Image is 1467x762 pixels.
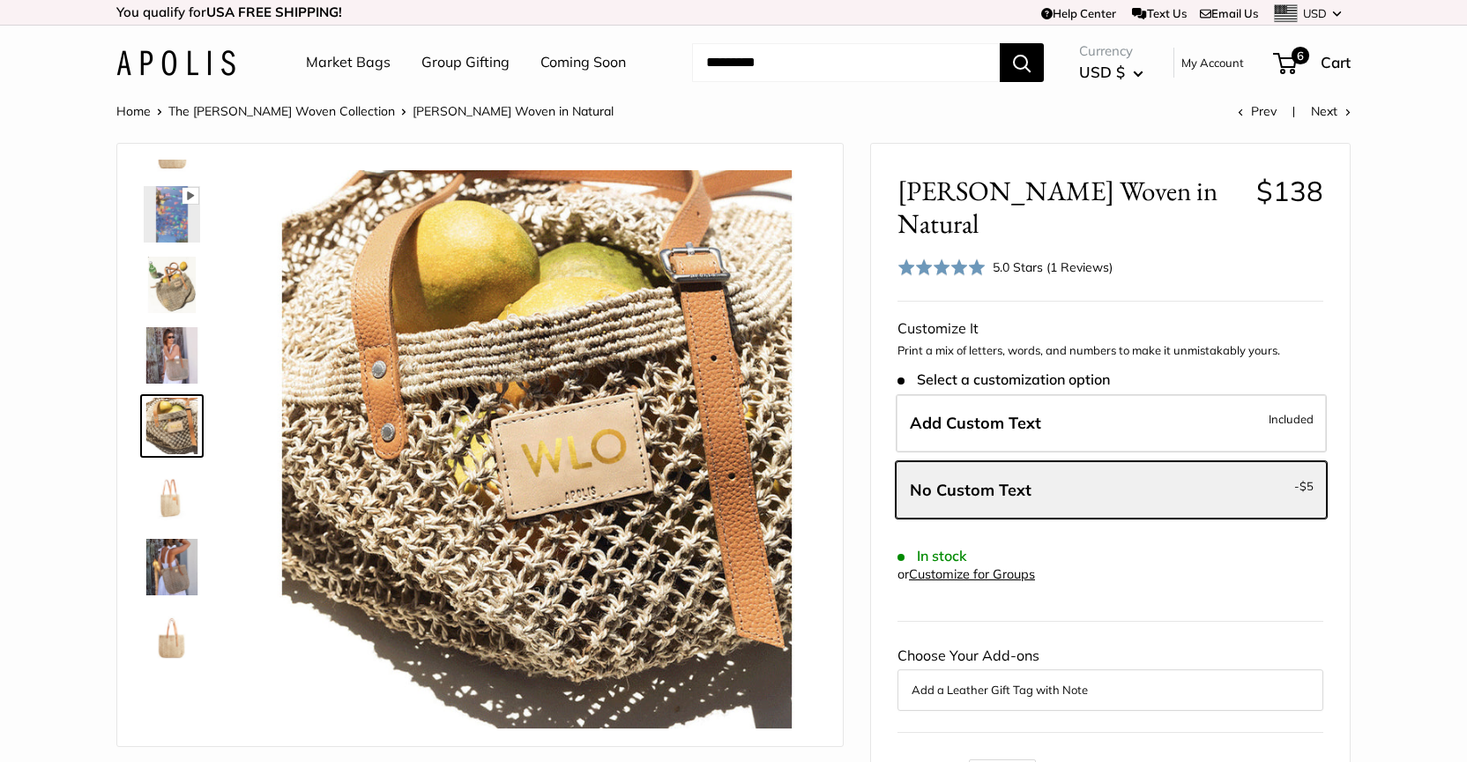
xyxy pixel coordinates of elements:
[140,253,204,317] a: Mercado Woven in Natural
[1303,6,1327,20] span: USD
[1181,52,1244,73] a: My Account
[897,563,1035,586] div: or
[140,183,204,246] a: Mercado Woven in Natural
[897,548,967,564] span: In stock
[897,316,1323,342] div: Customize It
[1292,47,1309,64] span: 6
[1079,39,1143,63] span: Currency
[258,170,816,728] img: Mercado Woven in Natural
[168,103,395,119] a: The [PERSON_NAME] Woven Collection
[116,100,614,123] nav: Breadcrumb
[909,566,1035,582] a: Customize for Groups
[897,371,1110,388] span: Select a customization option
[1238,103,1277,119] a: Prev
[1200,6,1258,20] a: Email Us
[116,50,235,76] img: Apolis
[144,398,200,454] img: Mercado Woven in Natural
[1294,475,1314,497] span: -
[1079,63,1125,81] span: USD $
[910,480,1031,500] span: No Custom Text
[897,254,1113,280] div: 5.0 Stars (1 Reviews)
[144,680,200,736] img: Mercado Woven in Natural
[540,49,626,76] a: Coming Soon
[897,643,1323,710] div: Choose Your Add-ons
[897,342,1323,360] p: Print a mix of letters, words, and numbers to make it unmistakably yours.
[144,186,200,243] img: Mercado Woven in Natural
[1132,6,1186,20] a: Text Us
[1299,479,1314,493] span: $5
[140,324,204,387] a: Mercado Woven in Natural
[1256,174,1323,208] span: $138
[421,49,510,76] a: Group Gifting
[116,103,151,119] a: Home
[896,461,1327,519] label: Leave Blank
[144,539,200,595] img: Mercado Woven in Natural
[1311,103,1351,119] a: Next
[1269,408,1314,430] span: Included
[140,606,204,669] a: Mercado Woven in Natural
[306,49,391,76] a: Market Bags
[140,465,204,528] a: Mercado Woven in Natural
[993,258,1113,277] div: 5.0 Stars (1 Reviews)
[1079,58,1143,86] button: USD $
[413,103,614,119] span: [PERSON_NAME] Woven in Natural
[144,257,200,313] img: Mercado Woven in Natural
[897,175,1243,240] span: [PERSON_NAME] Woven in Natural
[144,327,200,384] img: Mercado Woven in Natural
[144,468,200,525] img: Mercado Woven in Natural
[140,394,204,458] a: Mercado Woven in Natural
[1321,53,1351,71] span: Cart
[144,609,200,666] img: Mercado Woven in Natural
[1275,49,1351,77] a: 6 Cart
[206,4,342,20] strong: USA FREE SHIPPING!
[912,679,1309,700] button: Add a Leather Gift Tag with Note
[140,535,204,599] a: Mercado Woven in Natural
[896,394,1327,452] label: Add Custom Text
[140,676,204,740] a: Mercado Woven in Natural
[1000,43,1044,82] button: Search
[910,413,1041,433] span: Add Custom Text
[1041,6,1116,20] a: Help Center
[692,43,1000,82] input: Search...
